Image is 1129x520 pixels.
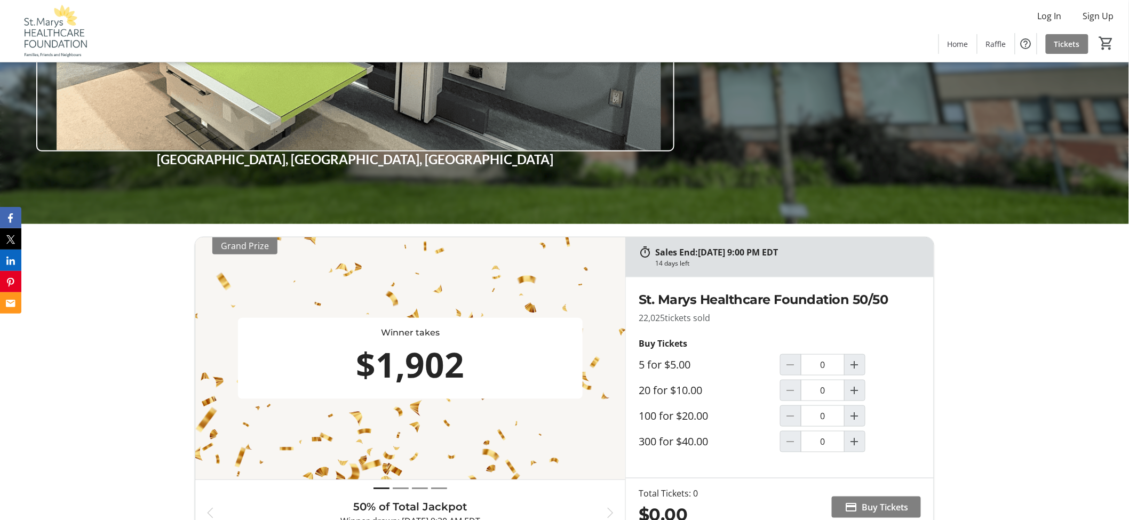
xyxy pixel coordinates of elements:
div: Grand Prize [212,237,277,254]
button: Draw 4 [431,482,447,494]
button: Cart [1097,34,1116,53]
span: Raffle [986,38,1006,50]
strong: Buy Tickets [639,338,687,349]
label: 20 for $10.00 [639,384,702,397]
button: Help [1015,33,1037,54]
a: Tickets [1046,34,1088,54]
label: 300 for $40.00 [639,435,708,448]
button: Increment by one [845,380,865,401]
button: Draw 2 [393,482,409,494]
div: Total Tickets: 0 [639,487,698,500]
div: Winner takes [242,326,579,339]
button: Draw 1 [373,482,389,494]
button: Sign Up [1075,7,1123,25]
span: Sales End: [655,246,698,258]
h2: St. Marys Healthcare Foundation 50/50 [639,290,921,309]
span: [DATE] 9:00 PM EDT [698,246,778,258]
span: Sign Up [1083,10,1114,22]
a: Raffle [977,34,1015,54]
button: Draw 3 [412,482,428,494]
button: Increment by one [845,355,865,375]
strong: [GEOGRAPHIC_DATA], [GEOGRAPHIC_DATA], [GEOGRAPHIC_DATA] [157,151,553,167]
span: Home [948,38,968,50]
label: 5 for $5.00 [639,358,690,371]
label: 100 for $20.00 [639,410,708,422]
div: $1,902 [242,339,579,390]
span: Tickets [1054,38,1080,50]
button: Increment by one [845,431,865,452]
img: 50/50 Prize [195,237,626,479]
div: 14 days left [655,259,689,268]
span: Log In [1038,10,1062,22]
p: 22,025 tickets sold [639,311,921,324]
span: Buy Tickets [862,501,908,514]
button: Increment by one [845,406,865,426]
a: Home [939,34,977,54]
img: St. Marys Healthcare Foundation's Logo [6,4,101,58]
button: Buy Tickets [832,497,921,518]
button: Log In [1029,7,1070,25]
h3: 50% of Total Jackpot [225,499,596,515]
